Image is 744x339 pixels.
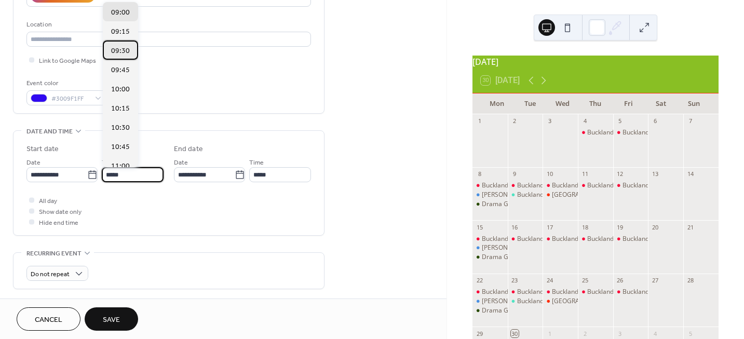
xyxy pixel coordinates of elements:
[587,235,671,243] div: Buckland Beehive Pre-School
[651,330,659,337] div: 4
[482,191,563,199] div: [PERSON_NAME] Movement
[26,248,82,259] span: Recurring event
[508,191,543,199] div: Buckland Art Group
[616,170,624,178] div: 12
[552,297,615,306] div: [GEOGRAPHIC_DATA]
[543,288,578,296] div: Buckland Beehive Pre-School
[581,223,589,231] div: 18
[174,144,203,155] div: End date
[17,307,80,331] button: Cancel
[508,288,543,296] div: Buckland Beehive Pre-School
[587,181,671,190] div: Buckland Beehive Pre-School
[578,128,613,137] div: Buckland Beehive Pre-School
[26,78,104,89] div: Event color
[578,181,613,190] div: Buckland Beehive Pre-School
[546,330,553,337] div: 1
[517,181,601,190] div: Buckland Beehive Pre-School
[543,181,578,190] div: Buckland Beehive Pre-School
[613,181,648,190] div: Buckland Beehive Pre-School
[111,84,130,95] span: 10:00
[472,288,508,296] div: Buckland Beehive Pre-School
[686,223,694,231] div: 21
[613,288,648,296] div: Buckland Beehive Pre-School
[35,315,62,326] span: Cancel
[511,330,519,337] div: 30
[581,277,589,284] div: 25
[476,223,483,231] div: 15
[111,161,130,172] span: 11:00
[26,144,59,155] div: Start date
[686,330,694,337] div: 5
[578,235,613,243] div: Buckland Beehive Pre-School
[111,46,130,57] span: 09:30
[552,235,636,243] div: Buckland Beehive Pre-School
[472,191,508,199] div: Margaret Morris Movement
[472,253,508,262] div: Drama Group Rehearsal
[482,297,563,306] div: [PERSON_NAME] Movement
[39,207,82,218] span: Show date only
[26,157,40,168] span: Date
[482,181,566,190] div: Buckland Beehive Pre-School
[111,103,130,114] span: 10:15
[623,128,707,137] div: Buckland Beehive Pre-School
[581,330,589,337] div: 2
[174,157,188,168] span: Date
[517,235,601,243] div: Buckland Beehive Pre-School
[482,253,552,262] div: Drama Group Rehearsal
[26,126,73,137] span: Date and time
[103,315,120,326] span: Save
[616,117,624,125] div: 5
[476,117,483,125] div: 1
[616,330,624,337] div: 3
[686,117,694,125] div: 7
[613,235,648,243] div: Buckland Beehive Pre-School
[552,181,636,190] div: Buckland Beehive Pre-School
[651,170,659,178] div: 13
[511,117,519,125] div: 2
[482,235,566,243] div: Buckland Beehive Pre-School
[111,123,130,133] span: 10:30
[111,7,130,18] span: 09:00
[482,200,552,209] div: Drama Group Rehearsal
[552,191,615,199] div: [GEOGRAPHIC_DATA]
[472,297,508,306] div: Margaret Morris Movement
[612,93,644,114] div: Fri
[511,170,519,178] div: 9
[472,56,719,68] div: [DATE]
[546,277,553,284] div: 24
[511,277,519,284] div: 23
[517,288,601,296] div: Buckland Beehive Pre-School
[482,243,563,252] div: [PERSON_NAME] Movement
[26,19,309,30] div: Location
[476,277,483,284] div: 22
[102,157,116,168] span: Time
[508,297,543,306] div: Buckland Art Group
[472,200,508,209] div: Drama Group Rehearsal
[587,288,671,296] div: Buckland Beehive Pre-School
[686,170,694,178] div: 14
[472,235,508,243] div: Buckland Beehive Pre-School
[543,191,578,199] div: Charleston Friendship Cafe
[517,297,574,306] div: Buckland Art Group
[472,243,508,252] div: Margaret Morris Movement
[511,223,519,231] div: 16
[581,117,589,125] div: 4
[39,218,78,228] span: Hide end time
[482,288,566,296] div: Buckland Beehive Pre-School
[616,277,624,284] div: 26
[651,117,659,125] div: 6
[546,170,553,178] div: 10
[39,56,96,66] span: Link to Google Maps
[579,93,612,114] div: Thu
[51,93,90,104] span: #3009F1FF
[543,235,578,243] div: Buckland Beehive Pre-School
[546,223,553,231] div: 17
[508,235,543,243] div: Buckland Beehive Pre-School
[651,223,659,231] div: 20
[578,288,613,296] div: Buckland Beehive Pre-School
[517,191,574,199] div: Buckland Art Group
[686,277,694,284] div: 28
[546,117,553,125] div: 3
[85,307,138,331] button: Save
[111,26,130,37] span: 09:15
